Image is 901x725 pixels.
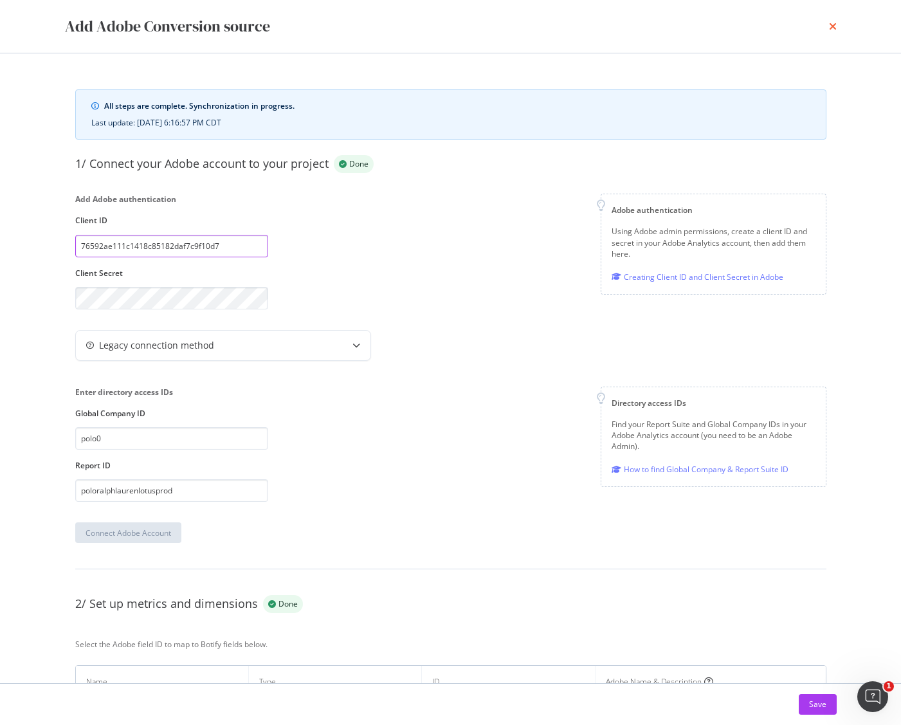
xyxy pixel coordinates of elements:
[349,160,369,168] span: Done
[75,408,268,419] label: Global Company ID
[65,15,270,37] div: Add Adobe Conversion source
[249,666,422,699] th: Type
[799,694,837,715] button: Save
[263,595,303,613] div: success label
[104,100,810,112] div: All steps are complete. Synchronization in progress.
[91,117,810,129] div: Last update: [DATE] 6:16:57 PM CDT
[75,156,329,172] div: 1/ Connect your Adobe account to your project
[612,398,815,408] div: Directory access IDs
[857,681,888,712] iframe: Intercom live chat
[612,226,815,259] div: Using Adobe admin permissions, create a client ID and secret in your Adobe Analytics account, the...
[75,387,268,398] div: Enter directory access IDs
[75,268,268,279] label: Client Secret
[809,699,826,710] div: Save
[612,270,783,284] a: Creating Client ID and Client Secret in Adobe
[75,194,268,205] div: Add Adobe authentication
[606,676,815,688] div: Adobe Name & Description
[75,89,826,140] div: info banner
[99,339,214,352] div: Legacy connection method
[75,522,181,543] button: Connect Adobe Account
[612,205,815,216] div: Adobe authentication
[75,596,258,612] div: 2/ Set up metrics and dimensions
[829,15,837,37] div: times
[75,460,268,471] label: Report ID
[278,600,298,608] span: Done
[884,681,894,692] span: 1
[422,666,595,699] th: ID
[612,419,815,452] div: Find your Report Suite and Global Company IDs in your Adobe Analytics account (you need to be an ...
[75,639,826,650] div: Select the Adobe field ID to map to Botify fields below.
[612,463,788,476] a: How to find Global Company & Report Suite ID
[86,528,171,538] div: Connect Adobe Account
[704,677,713,686] i: circle-question
[334,155,374,173] div: success label
[75,215,268,226] label: Client ID
[76,666,249,699] th: Name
